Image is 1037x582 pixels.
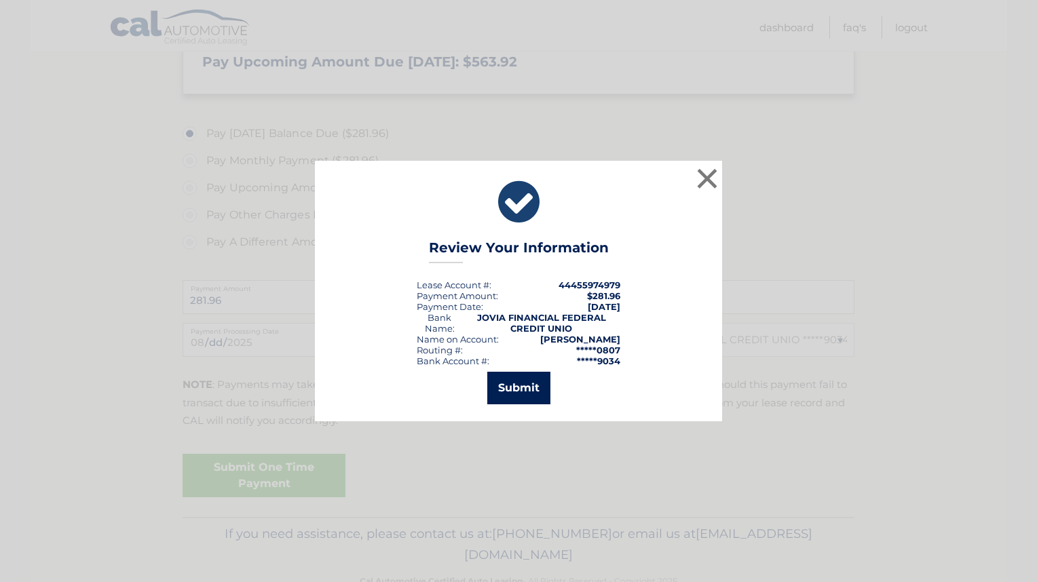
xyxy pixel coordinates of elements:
[417,279,491,290] div: Lease Account #:
[417,345,463,355] div: Routing #:
[417,355,489,366] div: Bank Account #:
[559,279,620,290] strong: 44455974979
[417,312,462,334] div: Bank Name:
[429,239,609,263] h3: Review Your Information
[417,290,498,301] div: Payment Amount:
[417,301,481,312] span: Payment Date
[588,301,620,312] span: [DATE]
[417,301,483,312] div: :
[477,312,606,334] strong: JOVIA FINANCIAL FEDERAL CREDIT UNIO
[417,334,499,345] div: Name on Account:
[694,165,721,192] button: ×
[587,290,620,301] span: $281.96
[540,334,620,345] strong: [PERSON_NAME]
[487,372,550,404] button: Submit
